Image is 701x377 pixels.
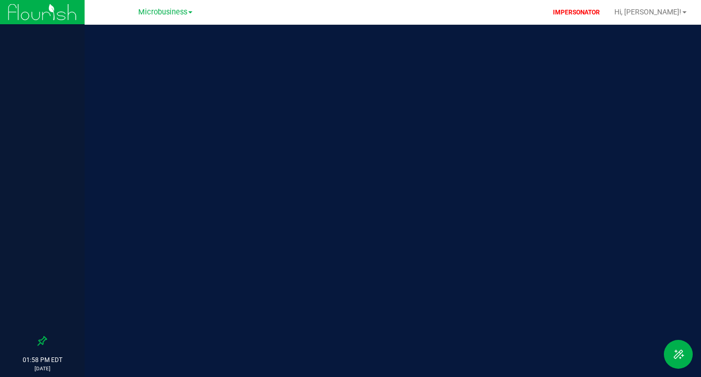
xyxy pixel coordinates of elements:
button: Toggle Menu [664,340,693,369]
span: Microbusiness [138,8,187,17]
p: 01:58 PM EDT [5,355,80,365]
p: IMPERSONATOR [549,8,604,17]
label: Pin the sidebar to full width on large screens [37,336,47,346]
span: Hi, [PERSON_NAME]! [614,8,681,16]
p: [DATE] [5,365,80,372]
